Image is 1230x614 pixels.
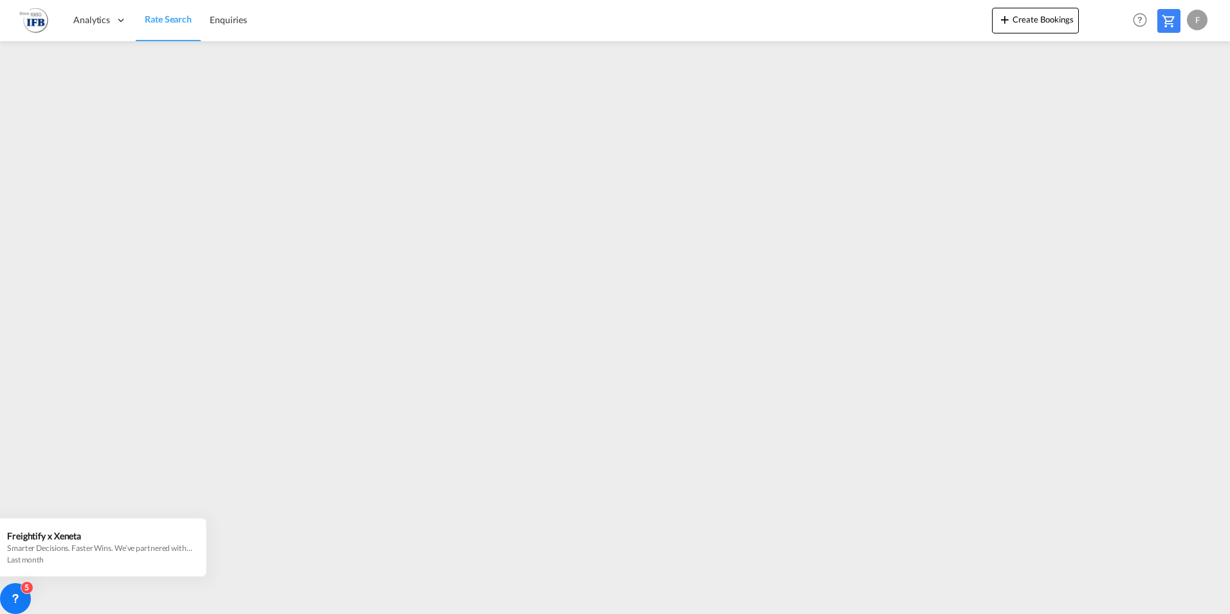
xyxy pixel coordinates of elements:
md-icon: icon-plus 400-fg [997,12,1013,27]
span: Rate Search [145,14,192,24]
span: Enquiries [210,14,247,25]
img: b628ab10256c11eeb52753acbc15d091.png [19,6,48,35]
span: Analytics [73,14,110,26]
div: Help [1129,9,1157,32]
div: F [1187,10,1207,30]
span: Help [1129,9,1151,31]
button: icon-plus 400-fgCreate Bookings [992,8,1079,33]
